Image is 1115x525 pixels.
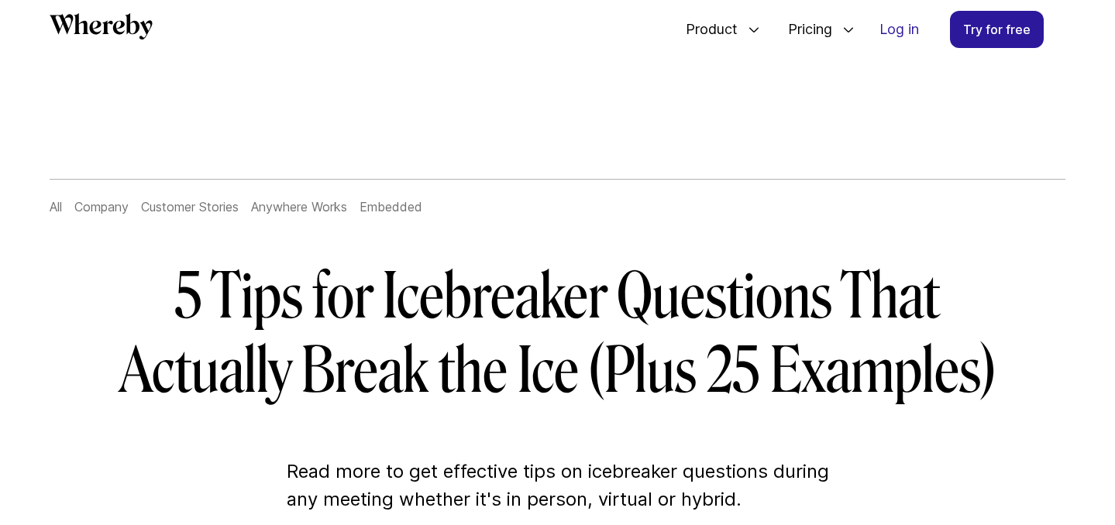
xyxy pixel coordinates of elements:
[251,199,347,214] a: Anywhere Works
[950,11,1044,48] a: Try for free
[670,4,742,55] span: Product
[50,199,62,214] a: All
[50,13,153,45] a: Whereby
[287,458,829,513] p: Read more to get effective tips on icebreaker questions during any meeting whether it's in person...
[141,199,239,214] a: Customer Stories
[360,199,422,214] a: Embedded
[773,4,836,55] span: Pricing
[867,12,931,47] a: Log in
[50,13,153,39] svg: Whereby
[74,199,129,214] a: Company
[112,259,1004,408] h1: 5 Tips for Icebreaker Questions That Actually Break the Ice (Plus 25 Examples)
